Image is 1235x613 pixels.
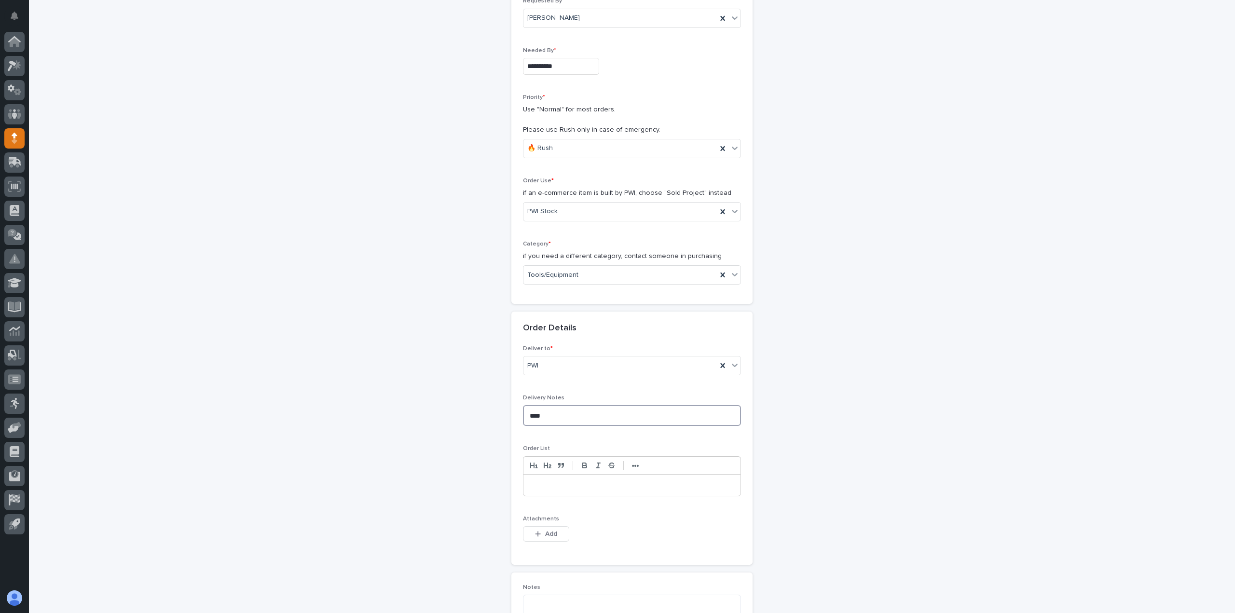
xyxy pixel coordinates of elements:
span: Add [545,530,557,538]
strong: ••• [632,462,639,470]
button: Notifications [4,6,25,26]
p: if an e-commerce item is built by PWI, choose "Sold Project" instead [523,188,741,198]
span: Category [523,241,551,247]
span: Order List [523,446,550,451]
span: Deliver to [523,346,553,352]
button: Add [523,526,569,542]
span: [PERSON_NAME] [527,13,580,23]
span: 🔥 Rush [527,143,553,153]
span: Order Use [523,178,554,184]
span: PWI Stock [527,206,558,217]
span: Attachments [523,516,559,522]
span: Priority [523,95,545,100]
p: if you need a different category, contact someone in purchasing [523,251,741,261]
span: PWI [527,361,538,371]
span: Tools/Equipment [527,270,578,280]
p: Use "Normal" for most orders. Please use Rush only in case of emergency. [523,105,741,135]
span: Delivery Notes [523,395,564,401]
div: Notifications [12,12,25,27]
button: users-avatar [4,588,25,608]
button: ••• [629,460,642,471]
span: Needed By [523,48,556,54]
h2: Order Details [523,323,576,334]
span: Notes [523,585,540,590]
